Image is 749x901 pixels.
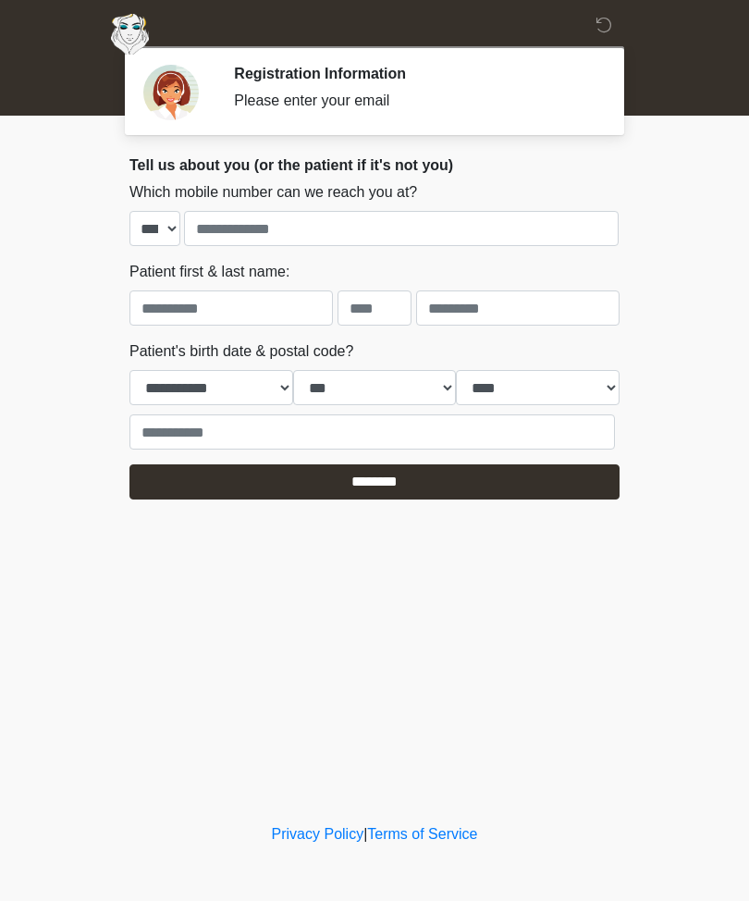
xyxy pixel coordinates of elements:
[234,65,592,82] h2: Registration Information
[129,261,289,283] label: Patient first & last name:
[129,156,620,174] h2: Tell us about you (or the patient if it's not you)
[143,65,199,120] img: Agent Avatar
[111,14,149,55] img: Aesthetically Yours Wellness Spa Logo
[129,340,353,363] label: Patient's birth date & postal code?
[367,826,477,842] a: Terms of Service
[363,826,367,842] a: |
[272,826,364,842] a: Privacy Policy
[234,90,592,112] div: Please enter your email
[129,181,417,204] label: Which mobile number can we reach you at?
